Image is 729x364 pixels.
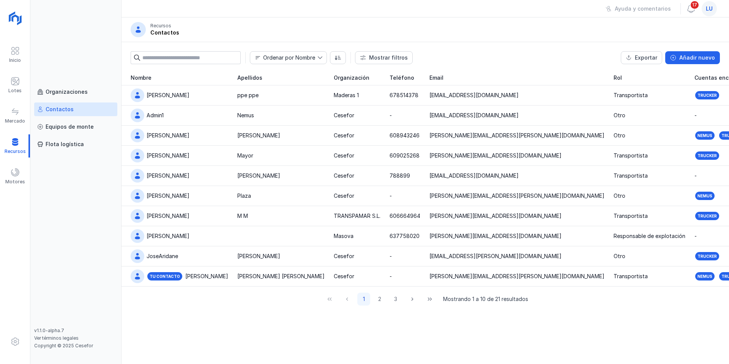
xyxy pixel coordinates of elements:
[635,54,657,61] div: Exportar
[429,273,604,280] div: [PERSON_NAME][EMAIL_ADDRESS][PERSON_NAME][DOMAIN_NAME]
[697,193,712,199] div: Nemus
[614,192,625,200] div: Otro
[429,91,519,99] div: [EMAIL_ADDRESS][DOMAIN_NAME]
[237,172,280,180] div: [PERSON_NAME]
[237,252,280,260] div: [PERSON_NAME]
[46,88,88,96] div: Organizaciones
[334,74,369,82] span: Organización
[390,152,420,159] div: 609025268
[5,179,25,185] div: Motores
[429,74,443,82] span: Email
[429,172,519,180] div: [EMAIL_ADDRESS][DOMAIN_NAME]
[237,212,248,220] div: M M
[150,29,179,36] div: Contactos
[34,120,117,134] a: Equipos de monte
[697,93,717,98] div: Trucker
[665,51,720,64] button: Añadir nuevo
[34,328,117,334] div: v1.1.0-alpha.7
[355,51,413,64] button: Mostrar filtros
[334,212,380,220] div: TRANSPAMAR S.L.
[9,57,21,63] div: Inicio
[694,232,697,240] div: -
[405,293,420,306] button: Next Page
[614,172,648,180] div: Transportista
[429,212,562,220] div: [PERSON_NAME][EMAIL_ADDRESS][DOMAIN_NAME]
[369,54,408,61] div: Mostrar filtros
[334,91,359,99] div: Maderas 1
[390,192,392,200] div: -
[373,293,386,306] button: Page 2
[679,54,715,61] div: Añadir nuevo
[334,132,354,139] div: Cesefor
[694,112,697,119] div: -
[614,152,648,159] div: Transportista
[147,172,189,180] div: [PERSON_NAME]
[614,91,648,99] div: Transportista
[147,271,183,281] div: Tu contacto
[697,153,717,158] div: Trucker
[237,112,254,119] div: Nemus
[147,192,189,200] div: [PERSON_NAME]
[34,343,117,349] div: Copyright © 2025 Cesefor
[131,74,151,82] span: Nombre
[34,85,117,99] a: Organizaciones
[614,132,625,139] div: Otro
[147,152,189,159] div: [PERSON_NAME]
[614,112,625,119] div: Otro
[237,132,280,139] div: [PERSON_NAME]
[429,112,519,119] div: [EMAIL_ADDRESS][DOMAIN_NAME]
[334,273,354,280] div: Cesefor
[147,252,178,260] div: JoseAridane
[390,74,414,82] span: Teléfono
[34,102,117,116] a: Contactos
[390,252,392,260] div: -
[390,212,420,220] div: 606664964
[429,132,604,139] div: [PERSON_NAME][EMAIL_ADDRESS][PERSON_NAME][DOMAIN_NAME]
[8,88,22,94] div: Lotes
[263,55,315,60] div: Ordenar por Nombre
[697,213,717,219] div: Trucker
[706,5,713,13] span: lu
[443,295,528,303] span: Mostrando 1 a 10 de 21 resultados
[601,2,676,15] button: Ayuda y comentarios
[615,5,671,13] div: Ayuda y comentarios
[389,293,402,306] button: Page 3
[390,91,418,99] div: 678514378
[147,112,164,119] div: Admin1
[390,132,420,139] div: 608943246
[429,152,562,159] div: [PERSON_NAME][EMAIL_ADDRESS][DOMAIN_NAME]
[237,91,259,99] div: ppe ppe
[250,52,317,64] span: Nombre
[334,252,354,260] div: Cesefor
[334,192,354,200] div: Cesefor
[357,293,370,306] button: Page 1
[147,91,189,99] div: [PERSON_NAME]
[390,273,392,280] div: -
[5,118,25,124] div: Mercado
[614,212,648,220] div: Transportista
[429,232,562,240] div: [PERSON_NAME][EMAIL_ADDRESS][DOMAIN_NAME]
[147,132,189,139] div: [PERSON_NAME]
[614,232,685,240] div: Responsable de explotación
[34,335,79,341] a: Ver términos legales
[150,23,171,29] div: Recursos
[390,172,410,180] div: 788899
[697,254,717,259] div: Trucker
[614,252,625,260] div: Otro
[694,172,697,180] div: -
[6,9,25,28] img: logoRight.svg
[423,293,437,306] button: Last Page
[390,112,392,119] div: -
[334,172,354,180] div: Cesefor
[614,273,648,280] div: Transportista
[147,232,189,240] div: [PERSON_NAME]
[614,74,622,82] span: Rol
[46,106,74,113] div: Contactos
[429,192,604,200] div: [PERSON_NAME][EMAIL_ADDRESS][PERSON_NAME][DOMAIN_NAME]
[621,51,662,64] button: Exportar
[697,274,712,279] div: Nemus
[185,273,228,280] div: [PERSON_NAME]
[237,74,262,82] span: Apellidos
[46,140,84,148] div: Flota logística
[46,123,94,131] div: Equipos de monte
